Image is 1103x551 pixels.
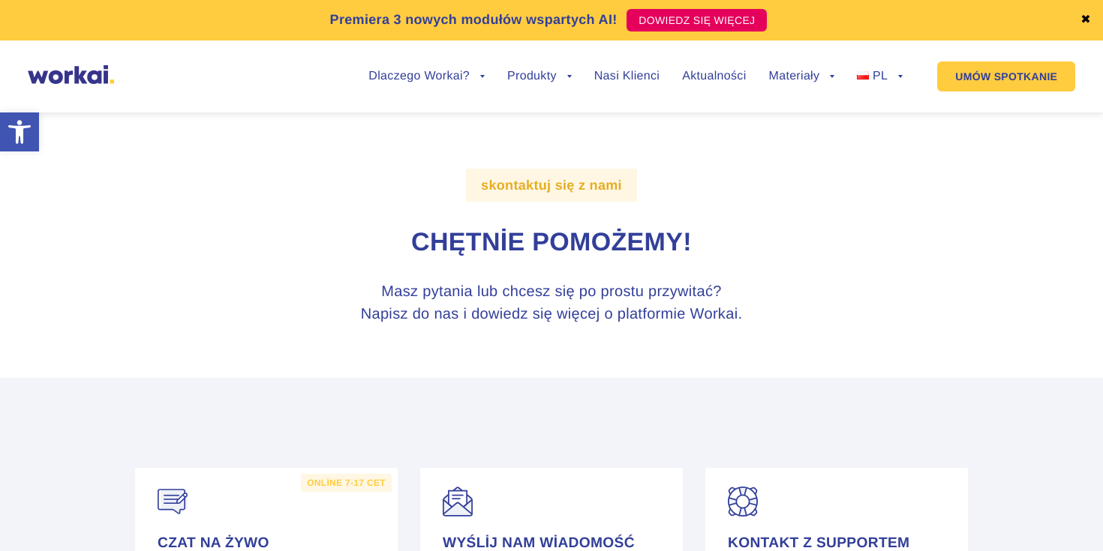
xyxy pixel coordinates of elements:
[466,169,637,202] label: skontaktuj się z nami
[627,9,767,31] a: DOWIEDZ SIĘ WIĘCEJ
[682,70,746,82] a: Aktualności
[368,70,485,82] a: Dlaczego Workai?
[594,70,660,82] a: Nasi Klienci
[507,70,572,82] a: Produkty
[135,226,968,260] h1: Chętnie pomożemy!
[937,61,1075,91] a: UMÓW SPOTKANIE
[1080,14,1091,26] a: ✖
[270,280,833,325] h3: Masz pytania lub chcesz się po prostu przywitać? Napisz do nas i dowiedz się więcej o platformie ...
[330,10,618,30] p: Premiera 3 nowych modułów wspartych AI!
[769,70,835,82] a: Materiały
[301,474,392,492] label: online 7-17 CET
[873,70,888,82] span: PL
[1028,479,1103,551] iframe: Chat Widget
